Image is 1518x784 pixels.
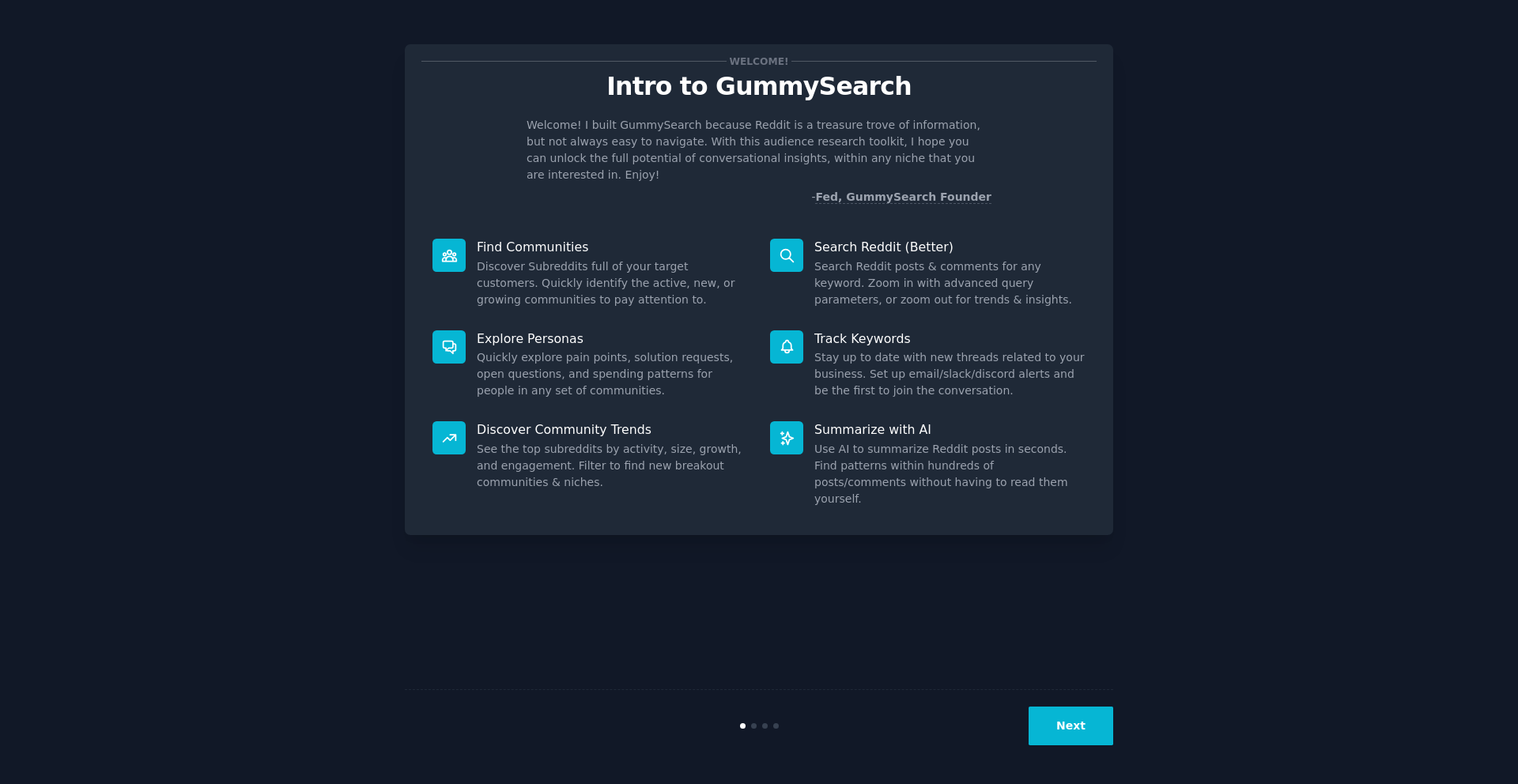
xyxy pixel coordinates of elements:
p: Summarize with AI [814,421,1086,438]
p: Welcome! I built GummySearch because Reddit is a treasure trove of information, but not always ea... [527,117,991,183]
p: Find Communities [477,239,748,255]
dd: Stay up to date with new threads related to your business. Set up email/slack/discord alerts and ... [814,349,1086,399]
button: Next [1029,707,1113,745]
p: Track Keywords [814,330,1086,347]
p: Search Reddit (Better) [814,239,1086,255]
div: - [811,189,991,205]
p: Discover Community Trends [477,421,748,438]
dd: Discover Subreddits full of your target customers. Quickly identify the active, new, or growing c... [477,258,748,308]
dd: Use AI to summarize Reddit posts in seconds. Find patterns within hundreds of posts/comments with... [814,441,1086,507]
p: Intro to GummySearch [421,73,1097,100]
a: Fed, GummySearch Founder [815,190,991,204]
dd: Search Reddit posts & comments for any keyword. Zoom in with advanced query parameters, or zoom o... [814,258,1086,308]
span: Welcome! [727,53,791,70]
dd: Quickly explore pain points, solution requests, open questions, and spending patterns for people ... [477,349,748,399]
p: Explore Personas [477,330,748,347]
dd: See the top subreddits by activity, size, growth, and engagement. Filter to find new breakout com... [477,441,748,491]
